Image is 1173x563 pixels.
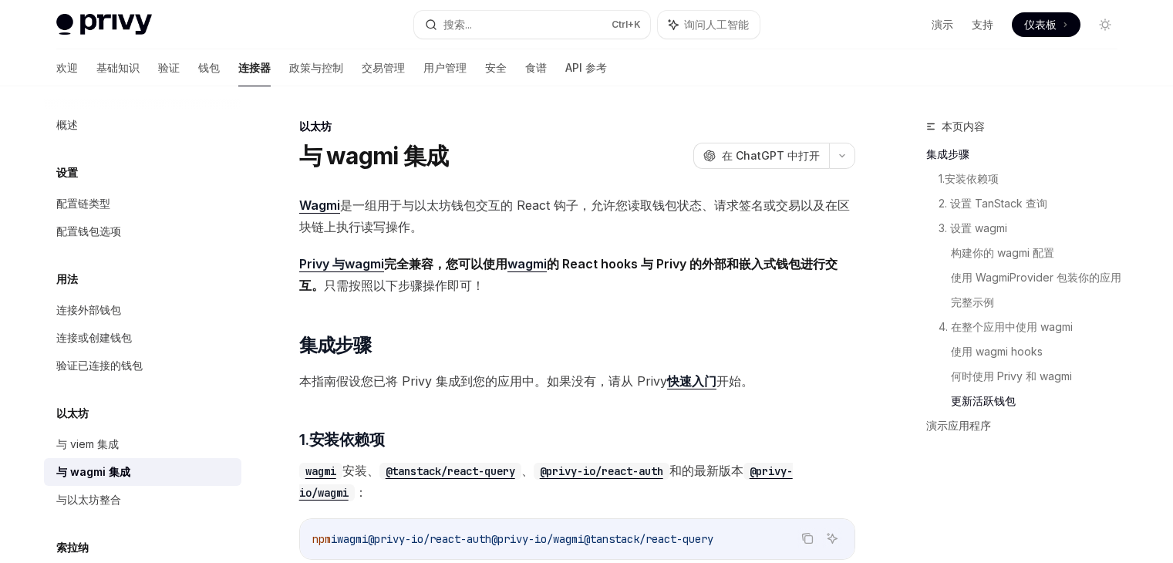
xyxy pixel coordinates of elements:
font: 、 [521,463,534,478]
font: 食谱 [525,61,547,74]
span: i [331,532,337,546]
a: 连接器 [238,49,271,86]
a: Wagmi [299,197,340,214]
a: 何时使用 Privy 和 wagmi [951,364,1130,389]
font: 交易管理 [362,61,405,74]
a: wagmi [507,256,547,272]
font: 验证已连接的钱包 [56,359,143,372]
a: 与 viem 集成 [44,430,241,458]
font: 完全兼容 [384,256,433,271]
font: 演示 [932,18,953,31]
a: 配置链类型 [44,190,241,217]
a: wagmi [299,463,342,478]
font: 完整示例 [951,295,994,308]
font: 开始。 [716,373,753,389]
font: 安全 [485,61,507,74]
span: npm [312,532,331,546]
code: wagmi [299,463,342,480]
a: 连接外部钱包 [44,296,241,324]
a: 演示应用程序 [926,413,1130,438]
a: 验证 [158,49,180,86]
font: 与 wagmi 集成 [299,142,449,170]
font: 搜索... [443,18,472,31]
a: 更新活跃钱包 [951,389,1130,413]
a: @tanstack/react-query [379,463,521,478]
font: ： [355,484,367,500]
a: 食谱 [525,49,547,86]
font: 是一组用于与以太坊钱包交互的 React 钩子，允许您读取钱包状态、请求签名或交易以及在区块链上执行读写操作。 [299,197,850,234]
code: @privy-io/react-auth [534,463,669,480]
a: 集成步骤 [926,142,1130,167]
a: 交易管理 [362,49,405,86]
font: 的最新版本 [682,463,743,478]
font: 概述 [56,118,78,131]
font: 本页内容 [942,120,985,133]
a: @privy-io/wagmi [299,463,793,500]
font: 支持 [972,18,993,31]
font: 集成步骤 [299,334,372,356]
font: 演示应用程序 [926,419,991,432]
a: 钱包 [198,49,220,86]
span: @tanstack/react-query [584,532,713,546]
button: 在 ChatGPT 中打开 [693,143,829,169]
font: 连接外部钱包 [56,303,121,316]
a: 构建你的 wagmi 配置 [951,241,1130,265]
a: 与以太坊整合 [44,486,241,514]
font: 快速入门 [667,373,716,389]
a: 支持 [972,17,993,32]
font: 的 React hooks 与 Privy 的外部和嵌入式钱包进行交互。 [299,256,838,293]
font: 以太坊 [299,120,332,133]
a: 验证已连接的钱包 [44,352,241,379]
font: 1.安装依赖项 [299,430,385,449]
code: @tanstack/react-query [379,463,521,480]
a: 3. 设置 wagmi [939,216,1130,241]
font: 集成步骤 [926,147,969,160]
font: 只需按照以下步骤操作即可！ [324,278,484,293]
font: 安装、 [342,463,379,478]
a: 与 wagmi 集成 [44,458,241,486]
font: 政策与控制 [289,61,343,74]
a: 使用 wagmi hooks [951,339,1130,364]
img: 灯光标志 [56,14,152,35]
font: 2. 设置 TanStack 查询 [939,197,1047,210]
a: 演示 [932,17,953,32]
font: 和 [669,463,682,478]
font: 使用 WagmiProvider 包装你的应用 [951,271,1121,284]
font: 3. 设置 wagmi [939,221,1007,234]
span: wagmi [337,532,368,546]
font: 本指南假设您已将 Privy 集成到您的应用中。如果没有，请从 Privy [299,373,667,389]
font: 钱包 [198,61,220,74]
font: 在 ChatGPT 中打开 [722,149,820,162]
a: 政策与控制 [289,49,343,86]
font: Ctrl [612,19,628,30]
button: 询问人工智能 [658,11,760,39]
button: 复制代码块中的内容 [797,528,817,548]
a: 基础知识 [96,49,140,86]
font: 欢迎 [56,61,78,74]
a: API 参考 [565,49,607,86]
font: ，您可以使用 [433,256,507,271]
span: @privy-io/react-auth [368,532,491,546]
font: 用户管理 [423,61,467,74]
font: 4. 在整个应用中使用 wagmi [939,320,1073,333]
font: 构建你的 wagmi 配置 [951,246,1054,259]
font: Wagmi [299,197,340,213]
font: 基础知识 [96,61,140,74]
a: Privy 与wagmi [299,256,384,272]
button: 搜索...Ctrl+K [414,11,650,39]
a: 配置钱包选项 [44,217,241,245]
font: 询问人工智能 [684,18,749,31]
a: 4. 在整个应用中使用 wagmi [939,315,1130,339]
a: 2. 设置 TanStack 查询 [939,191,1130,216]
font: 用法 [56,272,78,285]
font: 连接或创建钱包 [56,331,132,344]
font: 以太坊 [56,406,89,420]
a: 仪表板 [1012,12,1080,37]
font: 设置 [56,166,78,179]
button: 询问人工智能 [822,528,842,548]
a: 概述 [44,111,241,139]
a: 用户管理 [423,49,467,86]
font: 更新活跃钱包 [951,394,1016,407]
font: 连接器 [238,61,271,74]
